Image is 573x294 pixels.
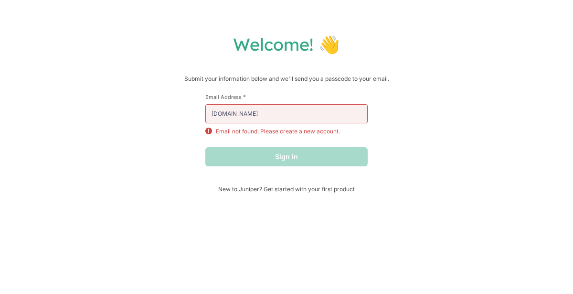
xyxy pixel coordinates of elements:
span: New to Juniper? Get started with your first product [205,185,368,193]
p: Email not found. Please create a new account. [216,127,340,136]
input: email@example.com [205,104,368,123]
label: Email Address [205,93,368,100]
span: This field is required. [243,93,246,100]
p: Submit your information below and we'll send you a passcode to your email. [10,74,563,84]
h1: Welcome! 👋 [10,33,563,55]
